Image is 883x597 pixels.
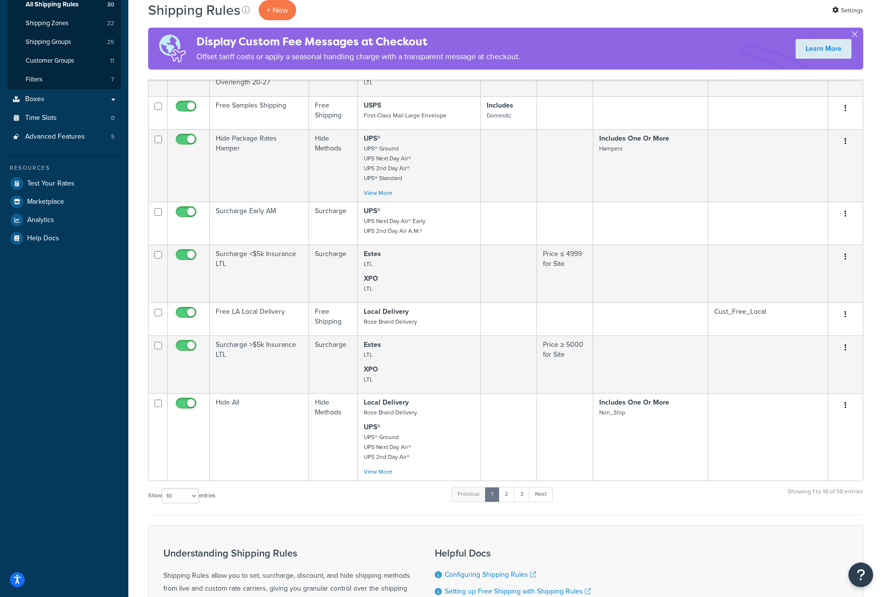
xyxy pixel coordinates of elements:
[25,114,57,122] span: Time Slots
[148,28,196,70] img: duties-banner-06bc72dcb5fe05cb3f9472aba00be2ae8eb53ab6f0d8bb03d382ba314ac3c341.png
[7,128,121,146] a: Advanced Features 5
[163,548,410,559] h3: Understanding Shipping Rules
[148,488,215,503] label: Show entries
[26,57,74,65] span: Customer Groups
[364,433,411,461] small: UPS® Ground UPS Next Day Air® UPS 2nd Day Air®
[599,408,625,417] small: Non_Ship
[485,487,499,502] a: 1
[364,78,373,87] small: LTL
[7,33,121,51] li: Shipping Groups
[162,488,199,503] select: Showentries
[364,111,447,120] small: First-Class Mail Large Envelope
[111,133,115,141] span: 5
[364,284,373,293] small: LTL
[27,198,64,206] span: Marketplace
[107,19,114,28] span: 22
[848,562,873,587] button: Open Resource Center
[210,96,309,129] td: Free Samples Shipping
[7,109,121,127] li: Time Slots
[107,38,114,46] span: 25
[364,306,409,317] strong: Local Delivery
[25,95,44,104] span: Boxes
[7,33,121,51] a: Shipping Groups 25
[499,487,515,502] a: 2
[111,75,114,84] span: 7
[7,14,121,33] li: Shipping Zones
[7,52,121,70] a: Customer Groups 11
[832,3,863,17] a: Settings
[599,144,623,153] small: Hampers
[309,393,358,481] td: Hide Methods
[529,487,553,502] a: Next
[7,229,121,247] a: Help Docs
[364,133,381,144] strong: UPS®
[364,144,411,183] small: UPS® Ground UPS Next Day Air® UPS 2nd Day Air® UPS® Standard
[196,50,520,64] p: Offset tariff costs or apply a seasonal handling charge with a transparent message at checkout.
[364,260,373,268] small: LTL
[7,90,121,109] a: Boxes
[7,52,121,70] li: Customer Groups
[599,397,669,408] strong: Includes One Or More
[309,336,358,393] td: Surcharge
[364,350,373,359] small: LTL
[309,202,358,245] td: Surcharge
[110,57,114,65] span: 11
[196,34,520,50] h4: Display Custom Fee Messages at Checkout
[7,71,121,89] li: Filters
[27,180,75,188] span: Test Your Rates
[210,129,309,202] td: Hide Package Rates Hamper
[708,302,828,336] td: Cust_Free_Local
[445,569,536,580] a: Configuring Shipping Rules
[210,393,309,481] td: Hide All
[364,375,373,384] small: LTL
[537,336,593,393] td: Price ≥ 5000 for Site
[796,39,851,59] a: Learn More
[210,302,309,336] td: Free LA Local Delivery
[364,217,425,235] small: UPS Next Day Air® Early UPS 2nd Day Air A.M.®
[788,486,863,507] div: Showing 1 to 10 of 30 entries
[364,249,381,259] strong: Estes
[364,206,381,216] strong: UPS®
[364,273,378,284] strong: XPO
[7,193,121,211] a: Marketplace
[7,164,121,172] div: Resources
[364,188,392,197] a: View More
[26,0,78,9] span: All Shipping Rules
[107,0,114,9] span: 30
[364,100,381,111] strong: USPS
[599,133,669,144] strong: Includes One Or More
[148,0,240,20] h1: Shipping Rules
[309,302,358,336] td: Free Shipping
[451,487,486,502] a: Previous
[487,111,511,120] small: Domestic
[27,234,59,243] span: Help Docs
[7,109,121,127] a: Time Slots 0
[364,397,409,408] strong: Local Delivery
[7,175,121,192] a: Test Your Rates
[7,14,121,33] a: Shipping Zones 22
[364,422,381,432] strong: UPS®
[111,114,115,122] span: 0
[514,487,530,502] a: 3
[7,211,121,229] a: Analytics
[7,71,121,89] a: Filters 7
[364,339,381,350] strong: Estes
[435,548,597,559] h3: Helpful Docs
[210,245,309,302] td: Surcharge <$5k Insurance LTL
[210,336,309,393] td: Surcharge >$5k Insurance LTL
[25,133,85,141] span: Advanced Features
[309,129,358,202] td: Hide Methods
[26,38,71,46] span: Shipping Groups
[309,96,358,129] td: Free Shipping
[445,586,591,597] a: Setting up Free Shipping with Shipping Rules
[364,317,417,326] small: Rose Brand Delivery
[364,467,392,476] a: View More
[210,202,309,245] td: Surcharge Early AM
[7,128,121,146] li: Advanced Features
[26,75,42,84] span: Filters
